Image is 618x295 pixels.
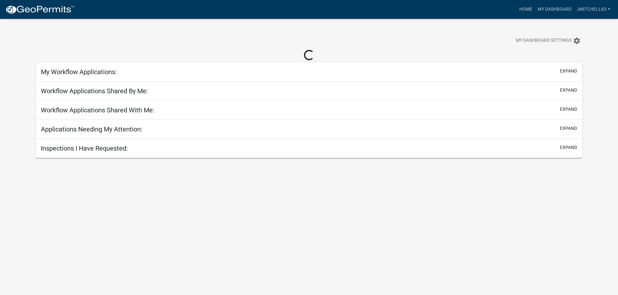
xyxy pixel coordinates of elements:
[560,144,577,151] button: expand
[41,106,154,114] h5: Workflow Applications Shared With Me:
[516,37,572,45] span: My Dashboard Settings
[560,68,577,74] button: expand
[41,125,142,133] h5: Applications Needing My Attention:
[573,37,581,45] i: settings
[535,3,574,16] a: My Dashboard
[574,3,613,16] a: jmitchell63
[560,106,577,113] button: expand
[560,125,577,132] button: expand
[41,144,128,152] h5: Inspections I Have Requested:
[41,68,117,76] h5: My Workflow Applications:
[560,87,577,94] button: expand
[511,34,586,47] button: My Dashboard Settingssettings
[41,87,148,95] h5: Workflow Applications Shared By Me:
[517,3,535,16] a: Home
